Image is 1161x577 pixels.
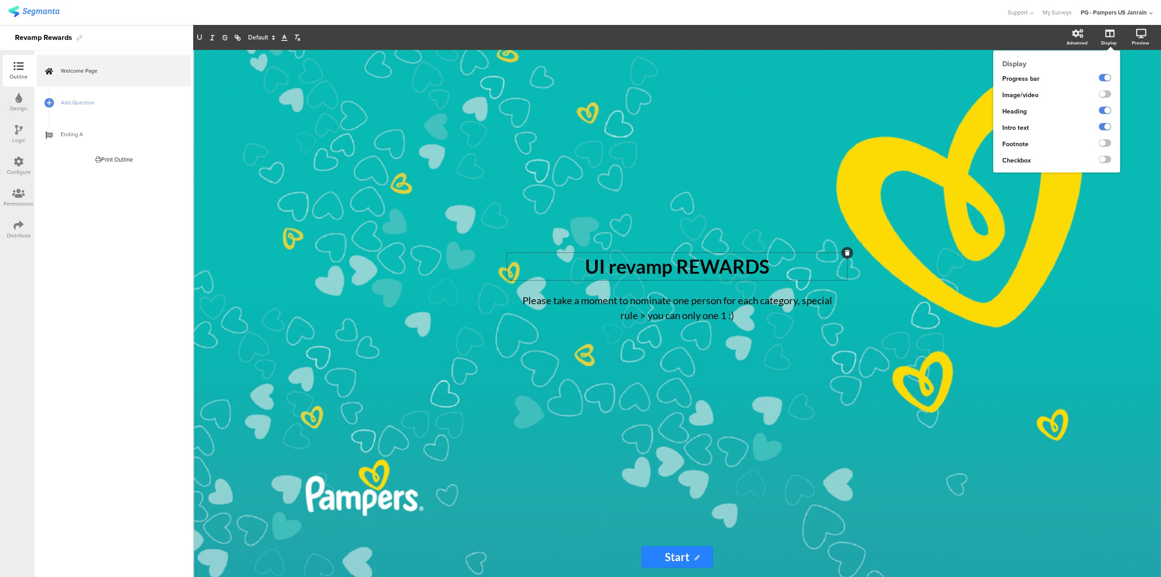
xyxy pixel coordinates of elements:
div: Permissions [4,200,34,208]
div: Preview [1132,39,1149,46]
span: Add Question [61,98,177,107]
div: Revamp Rewards [15,30,72,45]
span: Progress bar [1002,74,1039,84]
input: Start [641,546,713,568]
span: Heading [1002,107,1027,116]
div: Advanced [1067,39,1088,46]
p: Please take a moment to nominate one person for each category, special rule > you can only one 1 :) [518,293,836,323]
span: Footnote [1002,139,1029,149]
div: Display [993,59,1120,69]
span: Image/video [1002,90,1039,100]
p: UI revamp REWARDS [509,255,845,278]
div: Print Outline [95,155,133,164]
a: Welcome Page [37,55,191,87]
span: Intro text [1002,123,1029,133]
span: Checkbox [1002,156,1031,165]
div: Outline [10,73,28,81]
div: Display [1101,39,1117,46]
div: PG - Pampers US Janrain [1081,8,1147,17]
span: Ending A [61,130,177,139]
div: Distribute [7,232,31,240]
span: Welcome Page [61,66,177,75]
div: Logic [12,136,25,144]
div: Design [10,104,27,113]
img: segmanta logo [8,6,59,17]
span: Support [1008,8,1028,17]
a: Ending A [37,118,191,150]
div: Configure [7,168,31,176]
